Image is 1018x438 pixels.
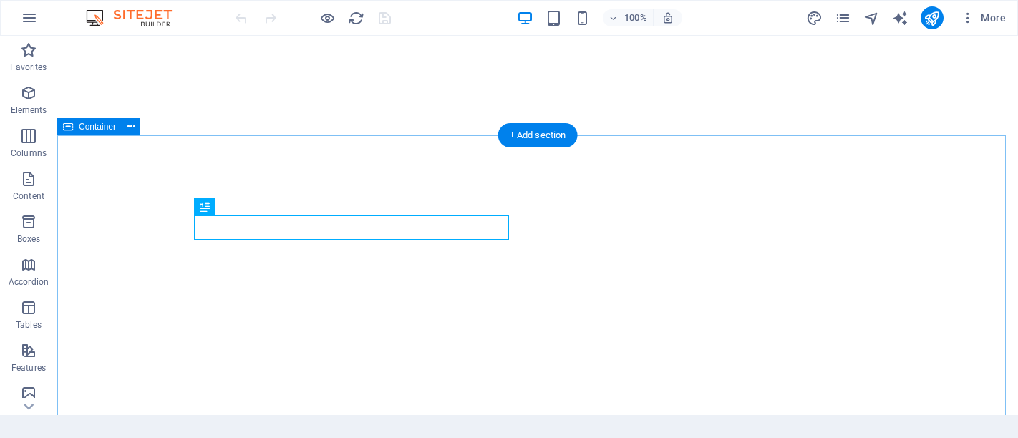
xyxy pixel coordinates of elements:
button: text_generator [892,9,909,26]
div: + Add section [498,123,578,147]
p: Accordion [9,276,49,288]
p: Elements [11,104,47,116]
button: 100% [603,9,654,26]
span: More [961,11,1006,25]
p: Boxes [17,233,41,245]
i: Navigator [863,10,880,26]
p: Features [11,362,46,374]
img: Editor Logo [82,9,190,26]
span: Container [79,122,116,131]
i: Publish [924,10,940,26]
p: Tables [16,319,42,331]
p: Columns [11,147,47,159]
p: Favorites [10,62,47,73]
p: Content [13,190,44,202]
button: design [806,9,823,26]
i: Pages (Ctrl+Alt+S) [835,10,851,26]
i: AI Writer [892,10,908,26]
button: publish [921,6,944,29]
button: Click here to leave preview mode and continue editing [319,9,336,26]
button: reload [347,9,364,26]
button: pages [835,9,852,26]
i: On resize automatically adjust zoom level to fit chosen device. [661,11,674,24]
i: Reload page [348,10,364,26]
i: Design (Ctrl+Alt+Y) [806,10,823,26]
h6: 100% [624,9,647,26]
button: navigator [863,9,881,26]
button: More [955,6,1012,29]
